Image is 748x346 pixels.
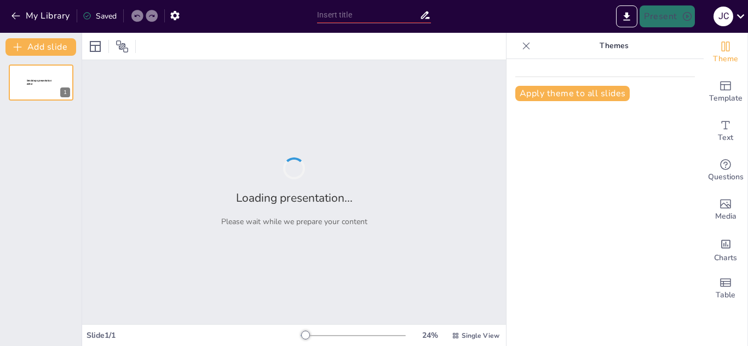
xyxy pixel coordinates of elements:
[417,330,443,341] div: 24 %
[87,330,301,341] div: Slide 1 / 1
[462,331,499,340] span: Single View
[5,38,76,56] button: Add slide
[704,112,747,151] div: Add text boxes
[515,86,630,101] button: Apply theme to all slides
[704,190,747,230] div: Add images, graphics, shapes or video
[709,92,743,104] span: Template
[535,33,693,59] p: Themes
[87,38,104,55] div: Layout
[60,87,70,97] div: 1
[221,216,367,227] p: Please wait while we prepare your content
[704,33,747,72] div: Change the overall theme
[716,289,735,301] span: Table
[8,7,74,25] button: My Library
[704,230,747,269] div: Add charts and graphs
[236,190,353,206] h2: Loading presentation...
[616,5,637,27] button: Export to PowerPoint
[9,64,73,101] div: 1
[713,53,738,65] span: Theme
[704,151,747,190] div: Get real-time input from your audience
[714,252,737,264] span: Charts
[704,72,747,112] div: Add ready made slides
[714,5,733,27] button: J C
[714,7,733,26] div: J C
[317,7,419,23] input: Insert title
[640,5,694,27] button: Present
[27,79,51,85] span: Sendsteps presentation editor
[708,171,744,183] span: Questions
[704,269,747,308] div: Add a table
[715,210,737,222] span: Media
[116,40,129,53] span: Position
[83,11,117,21] div: Saved
[718,132,733,144] span: Text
